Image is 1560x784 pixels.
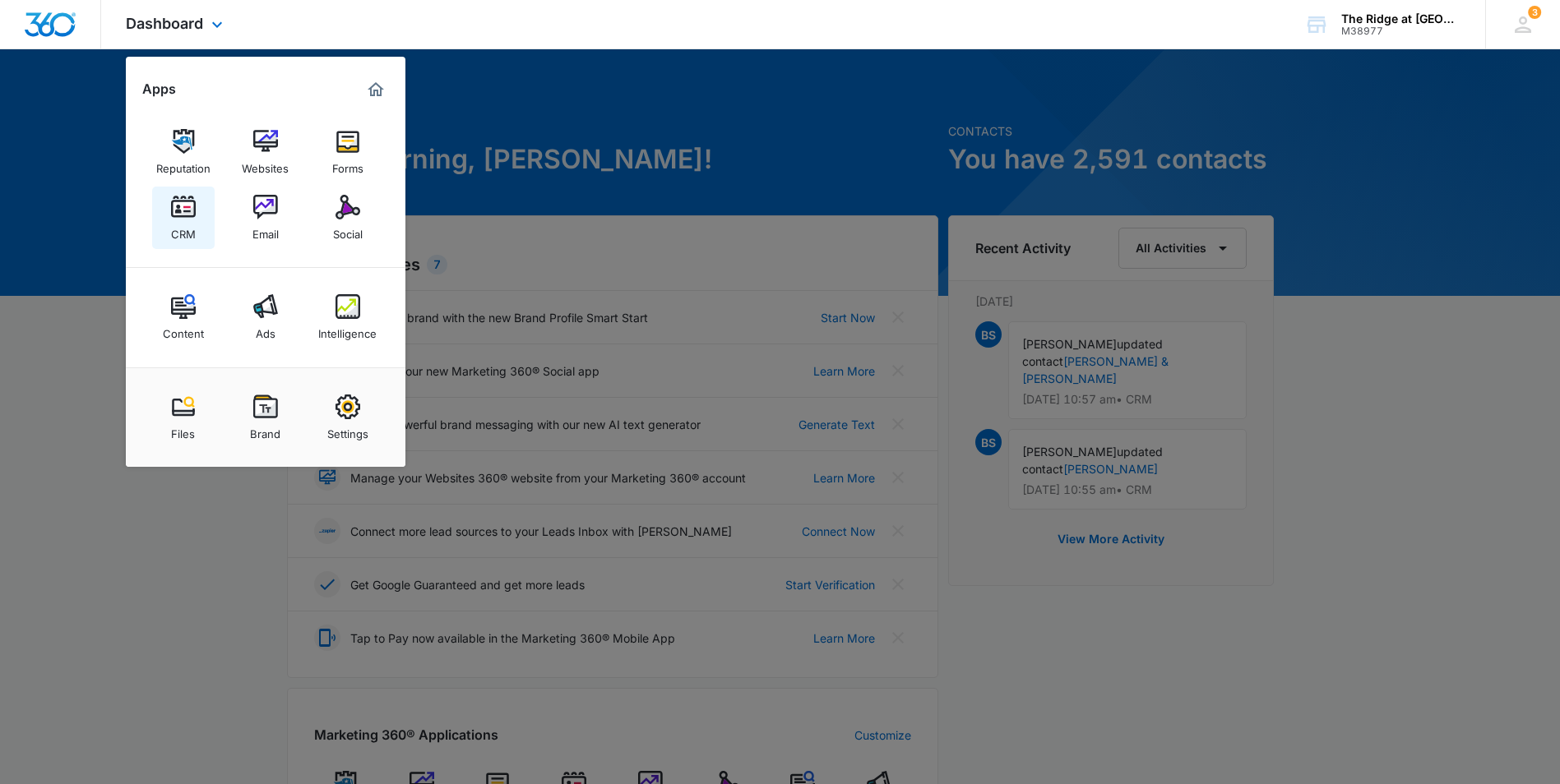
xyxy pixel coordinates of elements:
div: Reputation [156,154,211,175]
a: Brand [234,386,297,449]
a: Email [234,187,297,249]
div: Ads [256,319,275,340]
div: Websites [242,154,289,175]
div: account id [1341,25,1461,37]
a: Intelligence [317,286,379,348]
a: Files [152,386,215,449]
a: CRM [152,187,215,249]
div: Settings [327,419,368,440]
div: notifications count [1528,6,1541,19]
a: Ads [234,286,297,348]
a: Reputation [152,121,215,183]
h2: Apps [142,81,176,97]
div: CRM [171,219,196,241]
a: Settings [317,386,379,449]
div: Brand [250,419,280,440]
div: account name [1341,12,1461,25]
a: Marketing 360® Dashboard [363,76,389,103]
span: Dashboard [126,15,203,32]
div: Content [163,319,204,340]
div: Intelligence [318,319,377,340]
div: Email [252,219,279,241]
div: Forms [332,154,363,175]
a: Forms [317,121,379,183]
div: Social [333,219,363,241]
a: Social [317,187,379,249]
span: 3 [1528,6,1541,19]
div: Files [171,419,195,440]
a: Content [152,286,215,348]
a: Websites [234,121,297,183]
